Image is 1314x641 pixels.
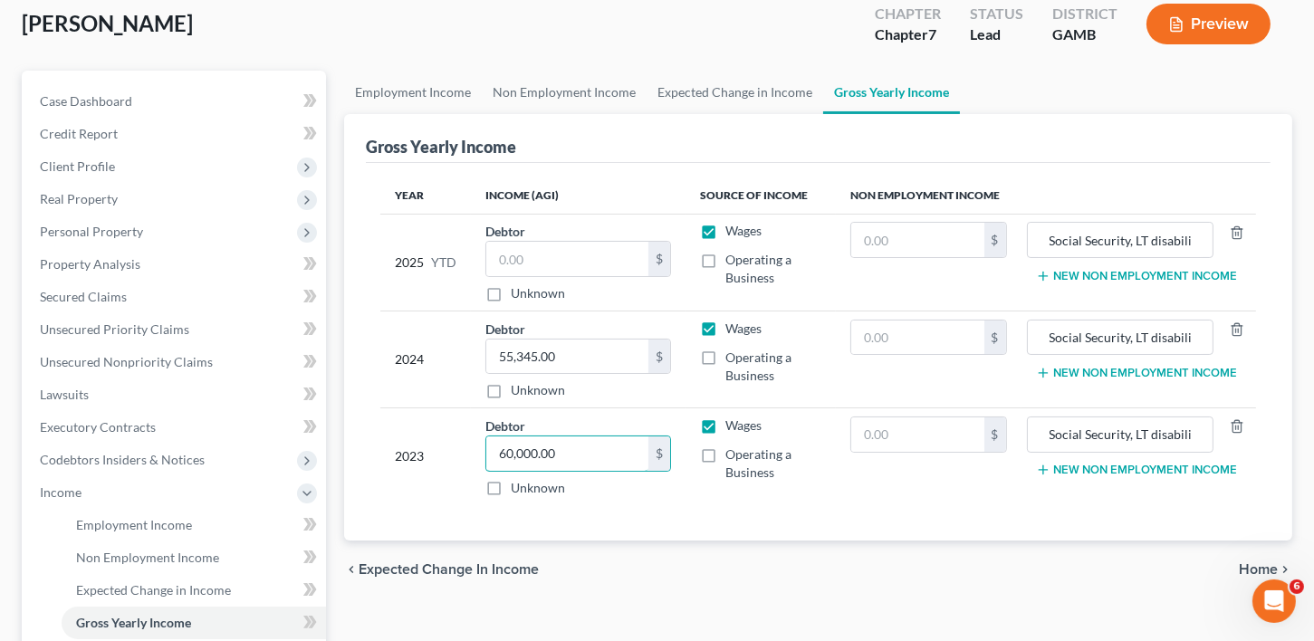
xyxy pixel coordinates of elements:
[1252,579,1296,623] iframe: Intercom live chat
[76,550,219,565] span: Non Employment Income
[970,4,1023,24] div: Status
[875,24,941,45] div: Chapter
[25,85,326,118] a: Case Dashboard
[25,346,326,378] a: Unsecured Nonpriority Claims
[1036,463,1238,477] button: New Non Employment Income
[40,256,140,272] span: Property Analysis
[395,222,456,302] div: 2025
[25,411,326,444] a: Executory Contracts
[40,321,189,337] span: Unsecured Priority Claims
[486,242,649,276] input: 0.00
[648,340,670,374] div: $
[851,223,983,257] input: 0.00
[511,479,565,497] label: Unknown
[511,381,565,399] label: Unknown
[40,419,156,435] span: Executory Contracts
[40,387,89,402] span: Lawsuits
[836,177,1256,214] th: Non Employment Income
[1239,562,1278,577] span: Home
[1037,223,1204,257] input: Source of Income
[22,10,193,36] span: [PERSON_NAME]
[648,436,670,471] div: $
[485,320,525,339] label: Debtor
[76,517,192,532] span: Employment Income
[1052,4,1117,24] div: District
[395,416,456,497] div: 2023
[725,252,791,285] span: Operating a Business
[40,93,132,109] span: Case Dashboard
[725,320,762,336] span: Wages
[648,242,670,276] div: $
[686,177,836,214] th: Source of Income
[366,136,516,158] div: Gross Yearly Income
[344,71,482,114] a: Employment Income
[62,607,326,639] a: Gross Yearly Income
[725,446,791,480] span: Operating a Business
[486,436,649,471] input: 0.00
[40,191,118,206] span: Real Property
[76,615,191,630] span: Gross Yearly Income
[486,340,649,374] input: 0.00
[725,417,762,433] span: Wages
[1290,579,1304,594] span: 6
[984,223,1006,257] div: $
[647,71,823,114] a: Expected Change in Income
[380,177,471,214] th: Year
[851,417,983,452] input: 0.00
[62,541,326,574] a: Non Employment Income
[851,320,983,355] input: 0.00
[25,313,326,346] a: Unsecured Priority Claims
[25,248,326,281] a: Property Analysis
[482,71,647,114] a: Non Employment Income
[928,25,936,43] span: 7
[40,158,115,174] span: Client Profile
[40,126,118,141] span: Credit Report
[1037,320,1204,355] input: Source of Income
[62,509,326,541] a: Employment Income
[40,289,127,304] span: Secured Claims
[1239,562,1292,577] button: Home chevron_right
[984,320,1006,355] div: $
[395,320,456,400] div: 2024
[970,24,1023,45] div: Lead
[471,177,686,214] th: Income (AGI)
[62,574,326,607] a: Expected Change in Income
[823,71,960,114] a: Gross Yearly Income
[1052,24,1117,45] div: GAMB
[1036,269,1238,283] button: New Non Employment Income
[875,4,941,24] div: Chapter
[511,284,565,302] label: Unknown
[1278,562,1292,577] i: chevron_right
[40,452,205,467] span: Codebtors Insiders & Notices
[25,281,326,313] a: Secured Claims
[344,562,539,577] button: chevron_left Expected Change in Income
[1037,417,1204,452] input: Source of Income
[725,223,762,238] span: Wages
[485,222,525,241] label: Debtor
[984,417,1006,452] div: $
[485,416,525,435] label: Debtor
[431,254,456,272] span: YTD
[359,562,539,577] span: Expected Change in Income
[76,582,231,598] span: Expected Change in Income
[25,118,326,150] a: Credit Report
[1146,4,1271,44] button: Preview
[25,378,326,411] a: Lawsuits
[344,562,359,577] i: chevron_left
[40,354,213,369] span: Unsecured Nonpriority Claims
[40,484,82,500] span: Income
[725,349,791,383] span: Operating a Business
[1036,366,1238,380] button: New Non Employment Income
[40,224,143,239] span: Personal Property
